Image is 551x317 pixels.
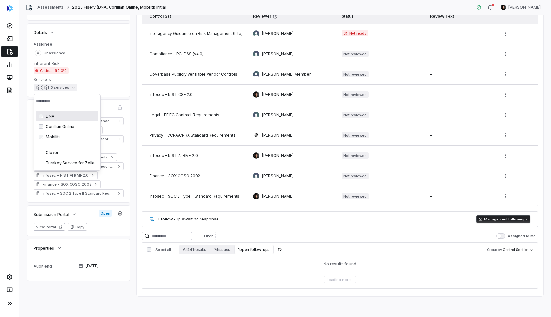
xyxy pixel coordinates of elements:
span: Control Set [150,14,171,19]
div: - [430,133,491,138]
span: [PERSON_NAME] Member [262,72,311,77]
span: Unassigned [44,51,65,56]
span: [PERSON_NAME] [262,153,294,158]
span: [PERSON_NAME] [262,133,294,138]
span: Mobiliti [46,134,60,139]
input: Select all [147,247,151,252]
dt: Inherent Risk [34,60,124,66]
img: Clarence Chio avatar [253,91,259,98]
span: [PERSON_NAME] [262,194,294,199]
button: Control Sets [32,102,68,115]
div: - [430,72,491,77]
div: Infosec - NIST AI RMF 2.0 [150,153,243,158]
span: Review Text [430,14,454,19]
img: Amanda Member avatar [253,71,259,77]
button: Assigned to me [496,233,505,239]
span: DNA [46,114,54,119]
div: Privacy - CCPA/CPRA Standard Requirements [150,133,243,138]
span: Not reviewed [342,91,369,98]
span: 1 follow-up awaiting response [157,216,219,221]
span: Not reviewed [342,112,369,118]
span: [PERSON_NAME] [262,173,294,179]
div: Compliance - PCI DSS (v4.0) [150,51,243,56]
div: Legal - FFIEC Contract Requirements [150,112,243,118]
button: All 441 results [179,245,210,254]
span: Not reviewed [342,51,369,57]
span: Reviewer [253,14,331,19]
a: Infosec - SOC 2 Type II Standard Requirements [34,189,124,197]
span: [PERSON_NAME] [262,92,294,97]
span: [PERSON_NAME] [262,51,294,56]
span: Status [342,14,353,19]
div: - [430,194,491,199]
button: Submission Portal [32,208,79,221]
div: - [430,112,491,118]
span: [PERSON_NAME] [262,31,294,36]
a: Infosec - NIST AI RMF 2.0 [34,171,98,179]
button: 1 open follow-ups [234,245,274,254]
div: Suggestions [34,108,101,171]
img: Lili Jiang avatar [253,173,259,179]
dt: Services [34,77,124,82]
div: Infosec - NIST CSF 2.0 [150,92,243,97]
div: Interagency Guidance on Risk Management (Lite) [150,31,243,36]
span: Infosec - SOC 2 Type II Standard Requirements [43,191,115,196]
span: Filter [204,234,213,239]
span: [PERSON_NAME] [262,112,294,118]
span: [PERSON_NAME] [508,5,541,10]
img: Danny Higdon avatar [253,112,259,118]
span: Corillian Online [46,124,74,129]
span: Finance - SOX COSO 2002 [43,182,92,187]
div: - [430,31,491,36]
span: 2025 Fiserv (DNA, Corillian Online, Mobiliti) Initial [72,5,166,10]
div: Coverbase Publicly Verifiable Vendor Controls [150,72,243,77]
img: svg%3e [7,5,13,12]
div: Finance - SOX COSO 2002 [150,173,243,179]
div: - [430,173,491,179]
span: Open [99,210,112,217]
dt: Assignee [34,41,124,47]
span: Not reviewed [342,173,369,179]
div: No results found [324,261,356,267]
button: Properties [32,241,64,255]
img: Clarence Chio avatar [501,5,506,10]
button: 74 issues [210,245,234,254]
div: - [430,92,491,97]
span: Not reviewed [342,152,369,159]
button: [DATE] [76,259,126,273]
img: Darwin Alvarez avatar [253,30,259,37]
span: Details [34,29,47,35]
div: - [430,153,491,158]
span: Group by [487,247,502,252]
span: [DATE] [86,263,99,269]
span: Infosec - NIST AI RMF 2.0 [43,173,89,178]
label: Assigned to me [496,233,536,239]
img: Clarence Chio avatar [253,193,259,199]
img: Gus Cuddy avatar [253,132,259,138]
div: 3 services [51,85,69,90]
span: Not reviewed [342,132,369,138]
span: Submission Portal [34,211,69,217]
span: Not ready [342,30,368,36]
div: Audit end [34,264,76,269]
span: Select all [155,247,171,252]
button: Copy [68,223,87,231]
button: Details [32,26,57,39]
span: Critical | 92.0% [34,67,69,74]
a: Finance - SOX COSO 2002 [34,180,101,188]
div: Infosec - SOC 2 Type II Standard Requirements [150,194,243,199]
img: Darwin Alvarez avatar [253,51,259,57]
button: Clarence Chio avatar[PERSON_NAME] [497,3,545,12]
span: Clover [46,150,59,155]
button: Filter [195,232,216,240]
a: Assessments [37,5,64,10]
button: Manage sent follow-ups [476,215,530,223]
img: Clarence Chio avatar [253,152,259,159]
span: Turnkey Service for Zelle [46,160,95,166]
button: View Portal [34,223,65,231]
span: Properties [34,245,54,251]
div: - [430,51,491,56]
span: Not reviewed [342,193,369,199]
span: Not reviewed [342,71,369,77]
